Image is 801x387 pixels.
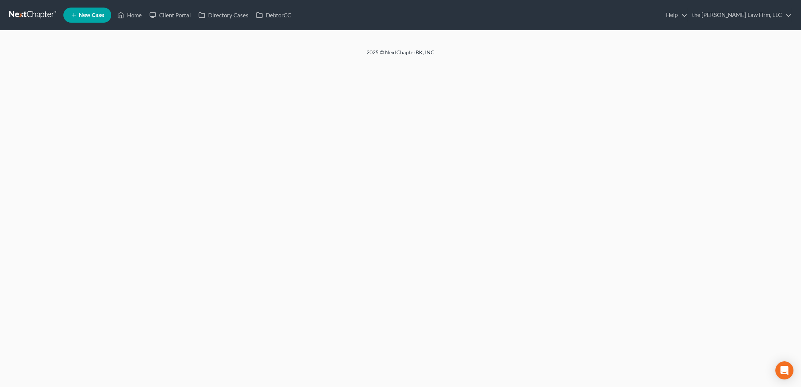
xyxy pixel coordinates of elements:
[688,8,792,22] a: the [PERSON_NAME] Law Firm, LLC
[775,361,793,379] div: Open Intercom Messenger
[114,8,146,22] a: Home
[186,49,615,62] div: 2025 © NextChapterBK, INC
[63,8,111,23] new-legal-case-button: New Case
[195,8,252,22] a: Directory Cases
[146,8,195,22] a: Client Portal
[662,8,687,22] a: Help
[252,8,295,22] a: DebtorCC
